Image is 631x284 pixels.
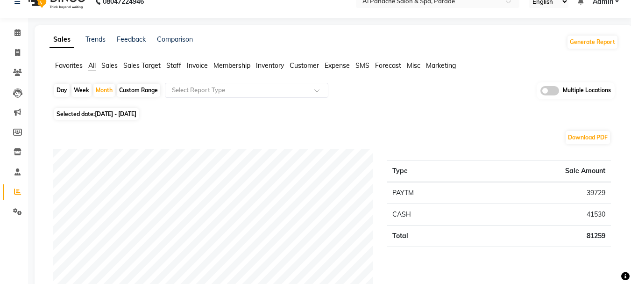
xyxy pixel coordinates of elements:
span: Staff [166,61,181,70]
span: Customer [290,61,319,70]
span: [DATE] - [DATE] [95,110,136,117]
td: Total [387,225,474,247]
th: Sale Amount [474,160,611,182]
a: Feedback [117,35,146,44]
span: Selected date: [54,108,139,120]
span: Marketing [426,61,456,70]
span: Invoice [187,61,208,70]
button: Generate Report [567,36,617,49]
span: Membership [213,61,250,70]
span: Inventory [256,61,284,70]
a: Comparison [157,35,193,44]
span: SMS [355,61,369,70]
div: Month [93,84,115,97]
span: Forecast [375,61,401,70]
span: Multiple Locations [563,86,611,95]
span: Expense [325,61,350,70]
span: Sales [101,61,118,70]
td: 39729 [474,182,611,204]
th: Type [387,160,474,182]
button: Download PDF [566,131,610,144]
div: Day [54,84,70,97]
td: 41530 [474,204,611,225]
div: Week [71,84,92,97]
a: Sales [50,31,74,48]
td: CASH [387,204,474,225]
span: All [88,61,96,70]
span: Sales Target [123,61,161,70]
a: Trends [85,35,106,44]
span: Favorites [55,61,83,70]
div: Custom Range [117,84,160,97]
span: Misc [407,61,420,70]
td: 81259 [474,225,611,247]
td: PAYTM [387,182,474,204]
